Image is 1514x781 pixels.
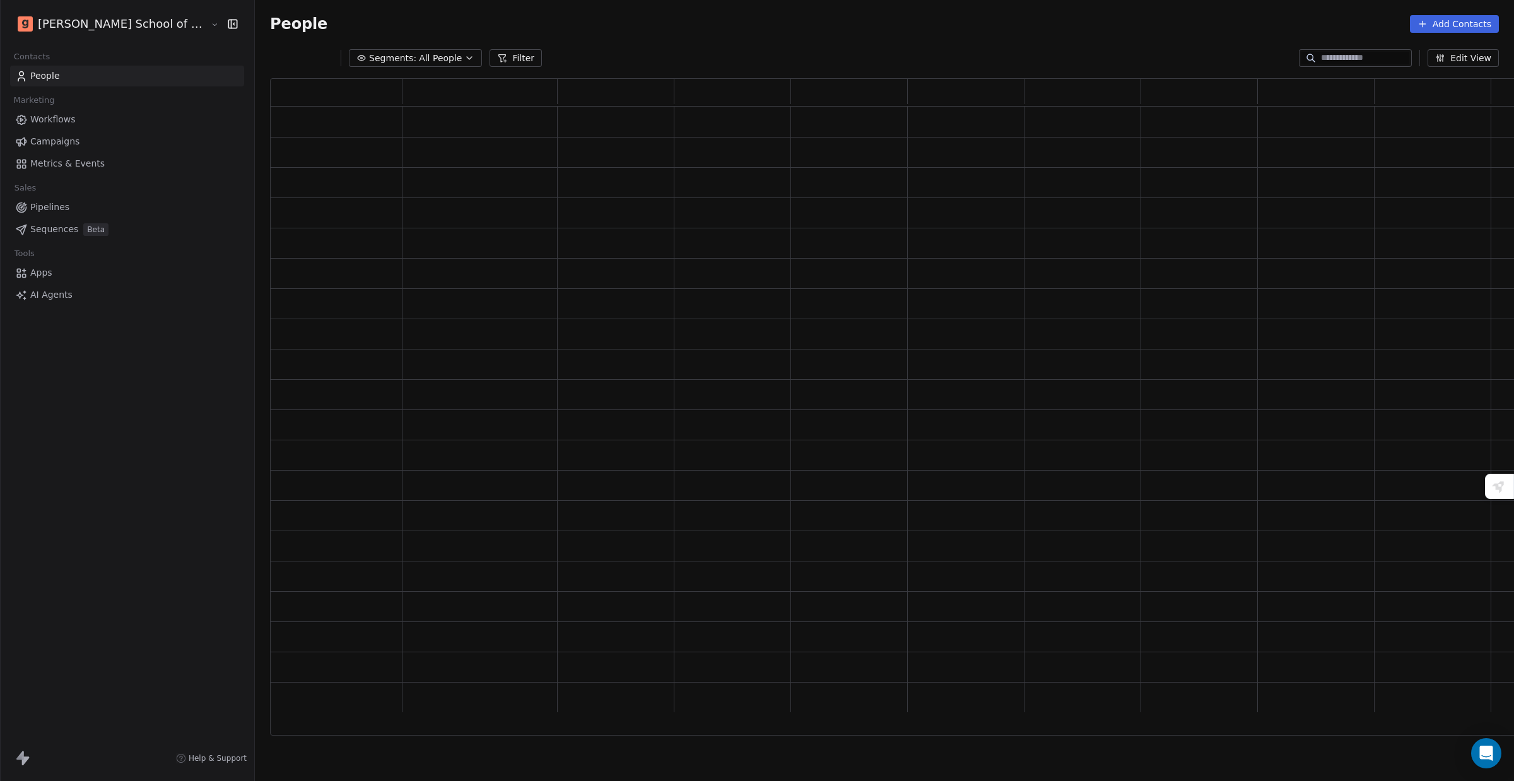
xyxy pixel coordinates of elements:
[10,66,244,86] a: People
[1428,49,1499,67] button: Edit View
[30,223,78,236] span: Sequences
[83,223,109,236] span: Beta
[30,266,52,279] span: Apps
[30,113,76,126] span: Workflows
[10,197,244,218] a: Pipelines
[369,52,416,65] span: Segments:
[30,288,73,302] span: AI Agents
[1471,738,1501,768] div: Open Intercom Messenger
[10,153,244,174] a: Metrics & Events
[8,91,60,110] span: Marketing
[10,131,244,152] a: Campaigns
[30,135,79,148] span: Campaigns
[10,285,244,305] a: AI Agents
[9,244,40,263] span: Tools
[30,201,69,214] span: Pipelines
[38,16,208,32] span: [PERSON_NAME] School of Finance LLP
[30,157,105,170] span: Metrics & Events
[30,69,60,83] span: People
[419,52,462,65] span: All People
[8,47,56,66] span: Contacts
[10,262,244,283] a: Apps
[189,753,247,763] span: Help & Support
[1410,15,1499,33] button: Add Contacts
[10,109,244,130] a: Workflows
[9,179,42,197] span: Sales
[490,49,542,67] button: Filter
[270,15,327,33] span: People
[10,219,244,240] a: SequencesBeta
[18,16,33,32] img: Goela%20School%20Logos%20(4).png
[176,753,247,763] a: Help & Support
[15,13,202,35] button: [PERSON_NAME] School of Finance LLP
